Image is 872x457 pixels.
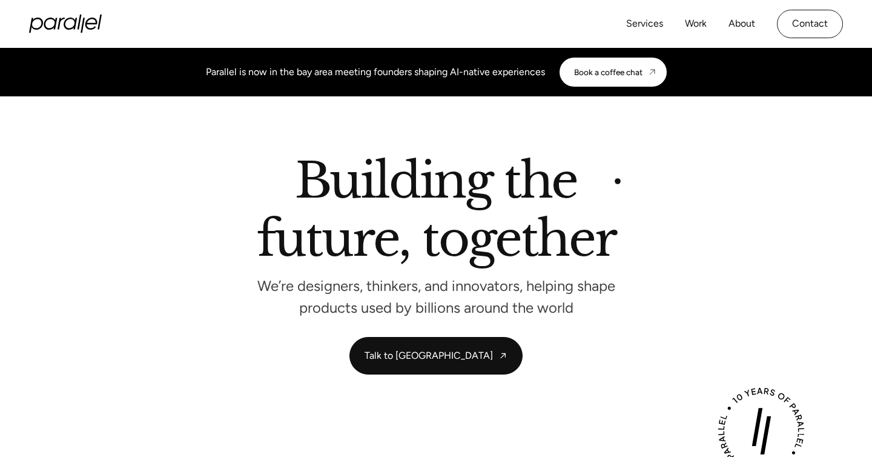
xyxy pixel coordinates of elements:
[626,15,663,33] a: Services
[777,10,843,38] a: Contact
[206,65,545,79] div: Parallel is now in the bay area meeting founders shaping AI-native experiences
[560,58,667,87] a: Book a coffee chat
[728,15,755,33] a: About
[685,15,707,33] a: Work
[29,15,102,33] a: home
[647,67,657,77] img: CTA arrow image
[254,281,618,313] p: We’re designers, thinkers, and innovators, helping shape products used by billions around the world
[574,67,642,77] div: Book a coffee chat
[257,157,616,268] h2: Building the future, together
